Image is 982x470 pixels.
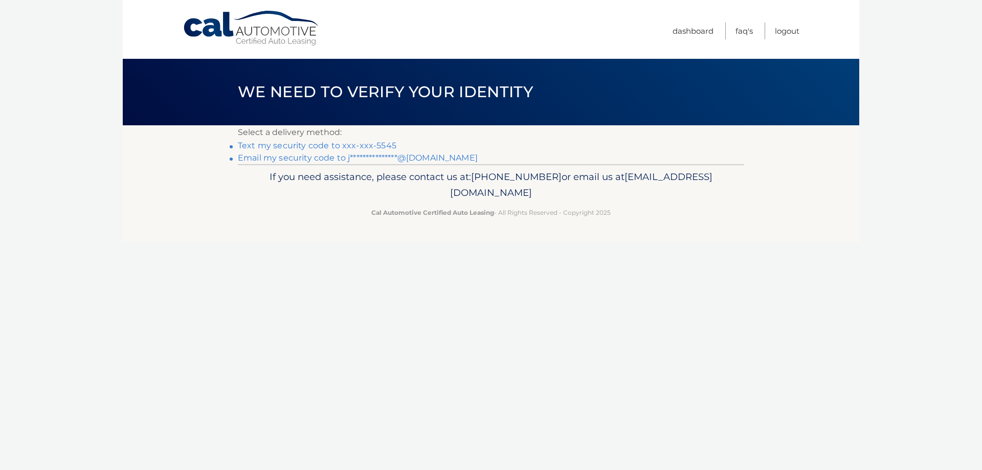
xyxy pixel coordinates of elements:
p: If you need assistance, please contact us at: or email us at [244,169,738,202]
a: FAQ's [735,23,753,39]
p: - All Rights Reserved - Copyright 2025 [244,207,738,218]
strong: Cal Automotive Certified Auto Leasing [371,209,494,216]
a: Cal Automotive [183,10,321,47]
span: [PHONE_NUMBER] [471,171,562,183]
a: Logout [775,23,799,39]
p: Select a delivery method: [238,125,744,140]
a: Dashboard [673,23,713,39]
span: We need to verify your identity [238,82,533,101]
a: Text my security code to xxx-xxx-5545 [238,141,396,150]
